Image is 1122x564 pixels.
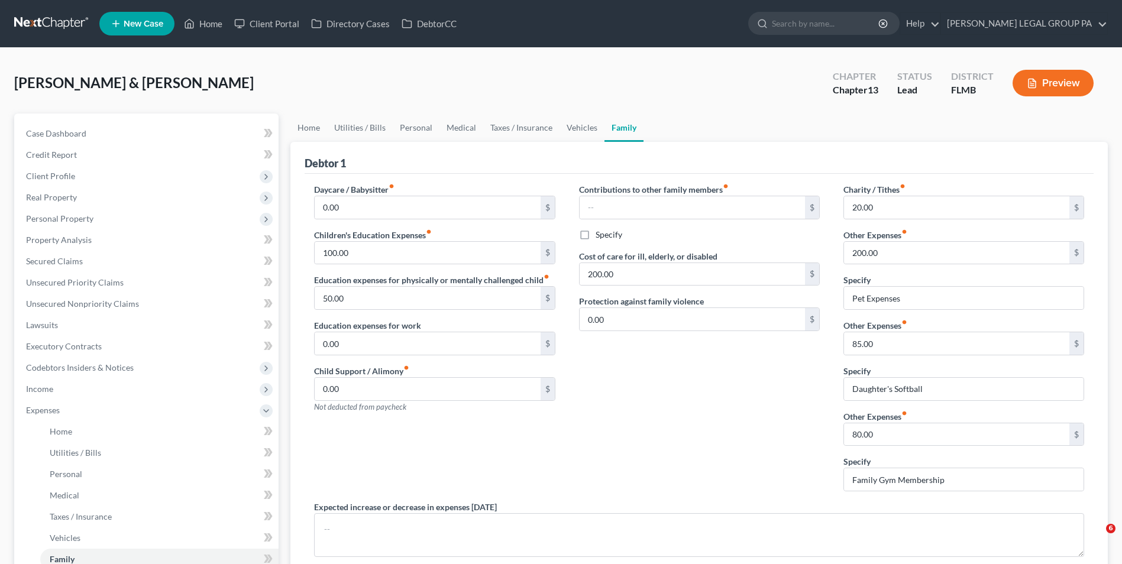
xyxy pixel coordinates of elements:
[844,378,1084,400] input: Specify...
[40,527,279,549] a: Vehicles
[844,196,1069,219] input: --
[17,315,279,336] a: Lawsuits
[327,114,393,142] a: Utilities / Bills
[900,183,906,189] i: fiber_manual_record
[50,490,79,500] span: Medical
[1106,524,1115,533] span: 6
[50,554,75,564] span: Family
[315,378,540,400] input: --
[50,426,72,436] span: Home
[951,70,994,83] div: District
[843,365,871,377] label: Specify
[26,150,77,160] span: Credit Report
[844,423,1069,446] input: --
[560,114,604,142] a: Vehicles
[483,114,560,142] a: Taxes / Insurance
[579,250,717,262] label: Cost of care for ill, elderly, or disabled
[40,421,279,442] a: Home
[901,319,907,325] i: fiber_manual_record
[843,455,871,468] label: Specify
[900,13,940,34] a: Help
[50,533,80,543] span: Vehicles
[1013,70,1094,96] button: Preview
[315,332,540,355] input: --
[1082,524,1110,552] iframe: Intercom live chat
[26,405,60,415] span: Expenses
[305,13,396,34] a: Directory Cases
[772,12,880,34] input: Search by name...
[26,341,102,351] span: Executory Contracts
[868,84,878,95] span: 13
[26,171,75,181] span: Client Profile
[314,402,406,411] span: Not deducted from paycheck
[844,332,1069,355] input: --
[580,263,805,286] input: --
[843,274,871,286] label: Specify
[314,183,395,196] label: Daycare / Babysitter
[897,70,932,83] div: Status
[26,384,53,394] span: Income
[314,319,421,332] label: Education expenses for work
[314,365,409,377] label: Child Support / Alimony
[805,263,819,286] div: $
[1069,332,1084,355] div: $
[403,365,409,371] i: fiber_manual_record
[26,299,139,309] span: Unsecured Nonpriority Claims
[40,463,279,485] a: Personal
[1069,196,1084,219] div: $
[844,242,1069,264] input: --
[315,242,540,264] input: --
[50,469,82,479] span: Personal
[178,13,228,34] a: Home
[579,295,704,307] label: Protection against family violence
[389,183,395,189] i: fiber_manual_record
[843,410,907,423] label: Other Expenses
[805,196,819,219] div: $
[844,468,1084,491] input: Specify...
[50,511,112,521] span: Taxes / Insurance
[426,229,432,235] i: fiber_manual_record
[228,13,305,34] a: Client Portal
[901,410,907,416] i: fiber_manual_record
[541,378,555,400] div: $
[1069,242,1084,264] div: $
[40,506,279,527] a: Taxes / Insurance
[26,320,58,330] span: Lawsuits
[40,442,279,463] a: Utilities / Bills
[941,13,1107,34] a: [PERSON_NAME] LEGAL GROUP PA
[843,319,907,332] label: Other Expenses
[314,274,549,286] label: Education expenses for physically or mentally challenged child
[14,74,254,91] span: [PERSON_NAME] & [PERSON_NAME]
[17,272,279,293] a: Unsecured Priority Claims
[596,229,622,241] label: Specify
[50,448,101,458] span: Utilities / Bills
[897,83,932,97] div: Lead
[1069,423,1084,446] div: $
[26,277,124,287] span: Unsecured Priority Claims
[393,114,439,142] a: Personal
[580,196,805,219] input: --
[17,144,279,166] a: Credit Report
[314,501,497,513] label: Expected increase or decrease in expenses [DATE]
[26,192,77,202] span: Real Property
[833,83,878,97] div: Chapter
[541,196,555,219] div: $
[901,229,907,235] i: fiber_manual_record
[580,308,805,330] input: --
[305,156,346,170] div: Debtor 1
[314,229,432,241] label: Children's Education Expenses
[396,13,463,34] a: DebtorCC
[315,287,540,309] input: --
[17,229,279,251] a: Property Analysis
[290,114,327,142] a: Home
[805,308,819,330] div: $
[26,128,86,138] span: Case Dashboard
[843,229,907,241] label: Other Expenses
[541,287,555,309] div: $
[844,287,1084,309] input: Specify...
[541,332,555,355] div: $
[579,183,729,196] label: Contributions to other family members
[17,336,279,357] a: Executory Contracts
[17,251,279,272] a: Secured Claims
[17,293,279,315] a: Unsecured Nonpriority Claims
